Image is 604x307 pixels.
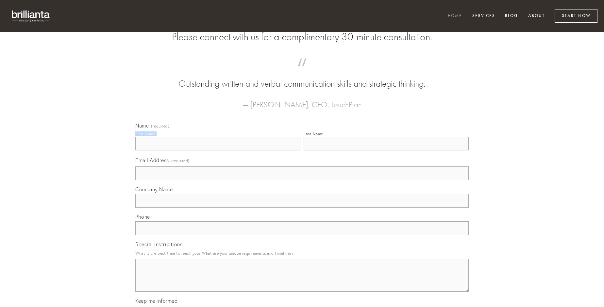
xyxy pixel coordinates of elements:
[146,65,458,90] blockquote: Outstanding written and verbal communication skills and strategic thinking.
[135,31,469,43] h2: Please connect with us for a complimentary 30-minute consultation.
[135,131,155,136] div: First Name
[444,11,466,22] a: Home
[135,298,177,304] span: Keep me informed
[135,249,469,258] p: What is the best time to reach you? What are your unique requirements and timelines?
[135,186,173,193] span: Company Name
[146,90,458,111] figcaption: — [PERSON_NAME], CEO, TouchPlan
[468,11,499,22] a: Services
[135,157,169,163] span: Email Address
[501,11,522,22] a: Blog
[135,241,182,247] span: Special Instructions
[135,213,150,220] span: Phone
[7,7,56,26] img: brillianta - research, strategy, marketing
[146,65,458,77] span: “
[171,156,190,165] span: (required)
[555,9,597,23] a: Start Now
[524,11,549,22] a: About
[151,124,169,128] span: (required)
[135,122,149,129] span: Name
[304,131,323,136] div: Last Name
